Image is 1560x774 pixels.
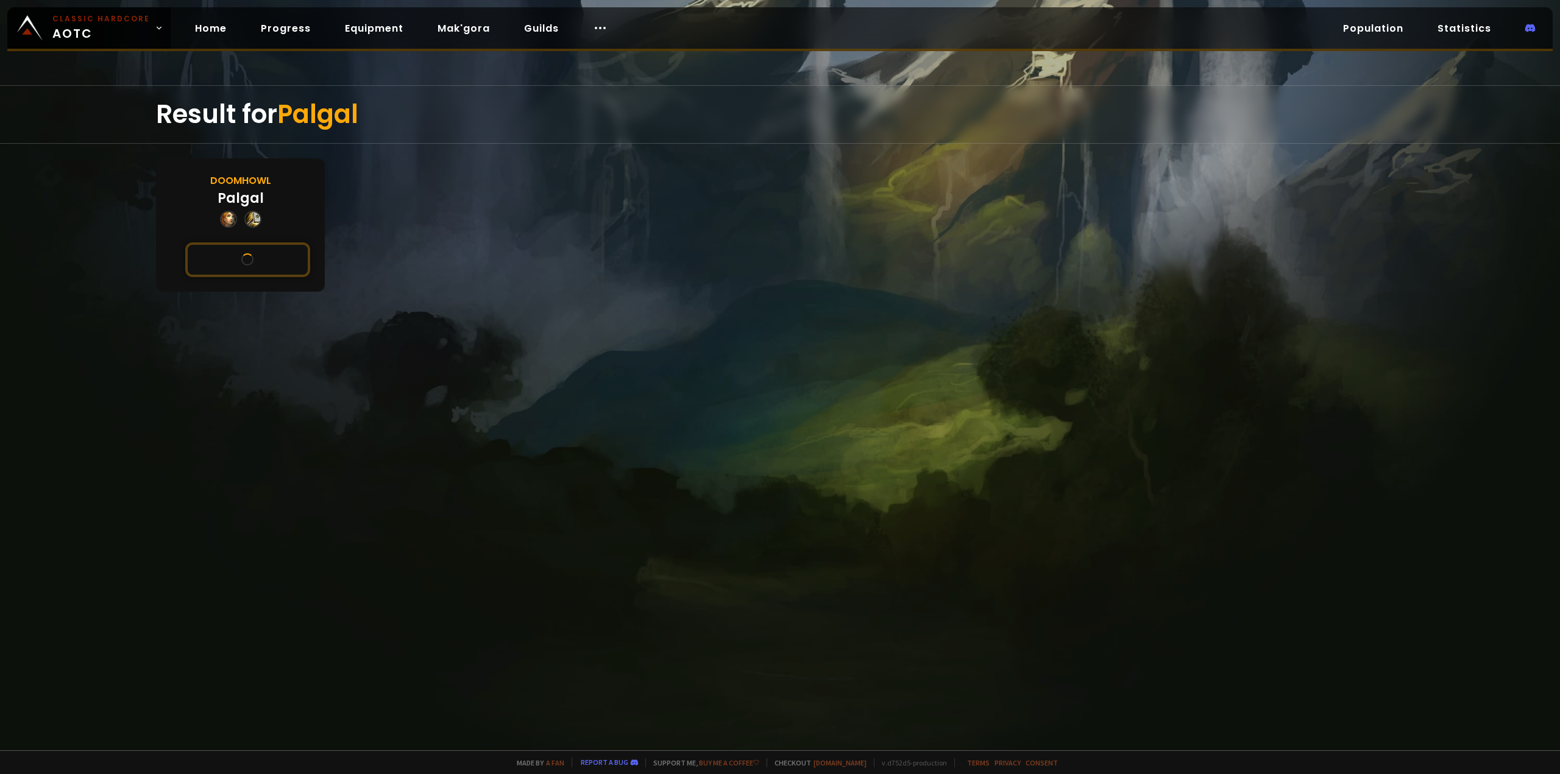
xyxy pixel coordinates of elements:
a: a fan [546,758,564,767]
small: Classic Hardcore [52,13,150,24]
a: Terms [967,758,990,767]
a: Home [185,16,236,41]
div: Palgal [218,188,264,208]
a: Statistics [1428,16,1501,41]
a: Progress [251,16,321,41]
span: Palgal [277,96,358,132]
span: AOTC [52,13,150,43]
a: Buy me a coffee [699,758,759,767]
button: See this character [185,242,310,277]
span: v. d752d5 - production [874,758,947,767]
span: Made by [509,758,564,767]
a: Classic HardcoreAOTC [7,7,171,49]
a: Mak'gora [428,16,500,41]
div: Result for [156,86,1404,143]
a: Report a bug [581,758,628,767]
span: Checkout [767,758,867,767]
a: Guilds [514,16,569,41]
a: Privacy [994,758,1021,767]
a: Equipment [335,16,413,41]
a: Consent [1026,758,1058,767]
a: [DOMAIN_NAME] [814,758,867,767]
div: Doomhowl [210,173,271,188]
a: Population [1333,16,1413,41]
span: Support me, [645,758,759,767]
